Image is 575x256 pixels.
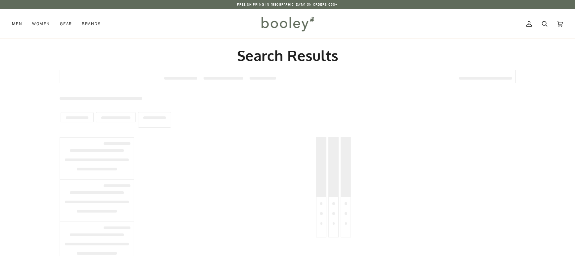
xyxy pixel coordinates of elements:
h2: Search Results [60,46,516,65]
span: Men [12,21,22,27]
p: Free Shipping in [GEOGRAPHIC_DATA] on Orders €50+ [237,2,338,7]
span: Women [32,21,50,27]
span: Brands [82,21,101,27]
a: Women [27,9,55,38]
a: Men [12,9,27,38]
span: Gear [60,21,72,27]
a: Gear [55,9,77,38]
a: Brands [77,9,106,38]
img: Booley [259,14,316,33]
